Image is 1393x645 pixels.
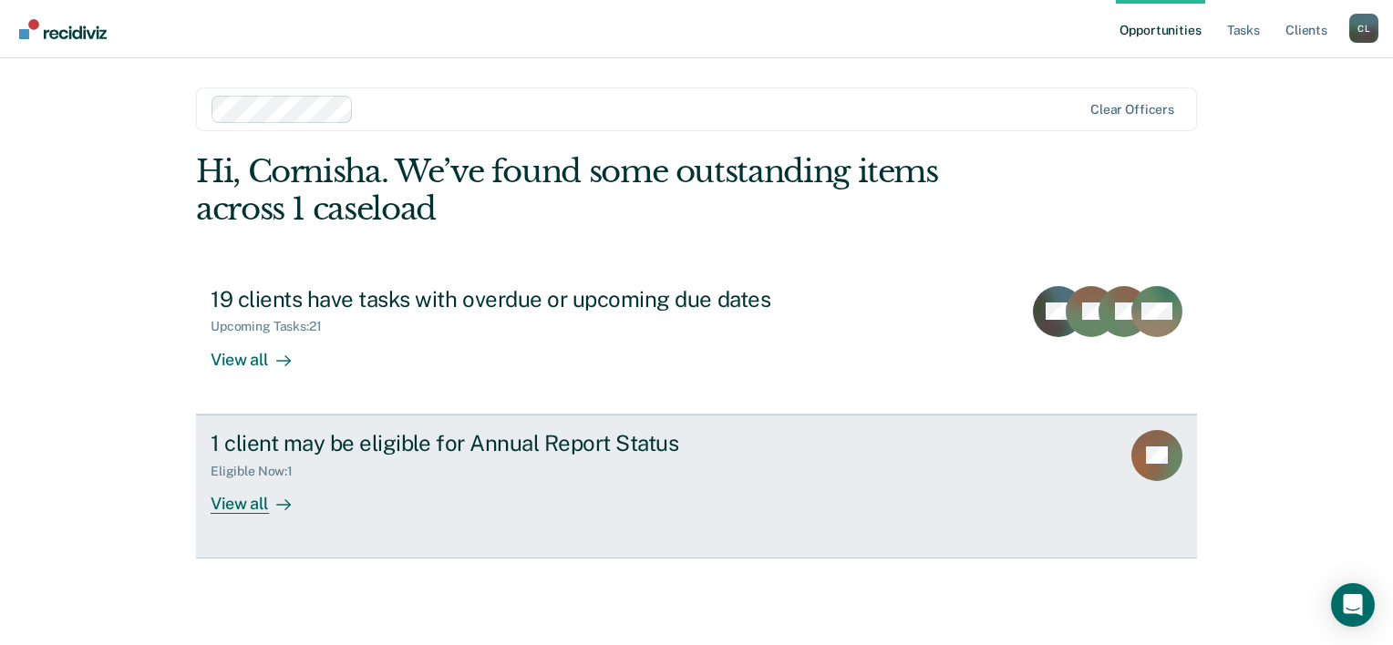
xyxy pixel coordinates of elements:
[211,319,336,334] div: Upcoming Tasks : 21
[19,19,107,39] img: Recidiviz
[1349,14,1378,43] div: C L
[211,286,851,312] div: 19 clients have tasks with overdue or upcoming due dates
[1349,14,1378,43] button: Profile dropdown button
[196,271,1197,415] a: 19 clients have tasks with overdue or upcoming due datesUpcoming Tasks:21View all
[196,153,996,228] div: Hi, Cornisha. We’ve found some outstanding items across 1 caseload
[1090,102,1174,118] div: Clear officers
[196,415,1197,558] a: 1 client may be eligible for Annual Report StatusEligible Now:1View all
[211,478,313,514] div: View all
[211,464,307,479] div: Eligible Now : 1
[211,334,313,370] div: View all
[211,430,851,456] div: 1 client may be eligible for Annual Report Status
[1331,583,1375,627] div: Open Intercom Messenger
